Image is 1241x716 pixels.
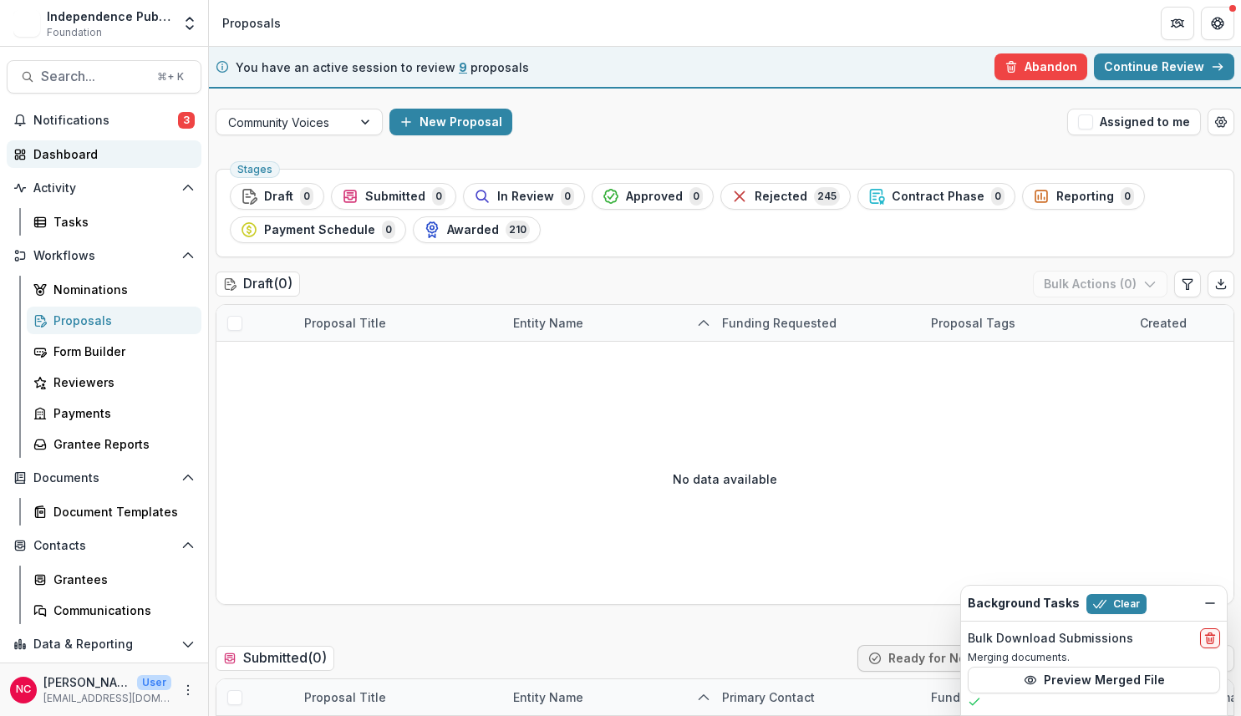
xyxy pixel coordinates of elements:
[53,404,188,422] div: Payments
[712,679,921,715] div: Primary Contact
[561,187,574,206] span: 0
[294,679,503,715] div: Proposal Title
[27,338,201,365] a: Form Builder
[1201,7,1234,40] button: Get Help
[921,688,1055,706] div: Funding Requested
[921,314,1025,332] div: Proposal Tags
[7,107,201,134] button: Notifications3
[1161,7,1194,40] button: Partners
[16,684,31,695] div: Nuala Cabral
[264,190,293,204] span: Draft
[27,208,201,236] a: Tasks
[43,673,130,691] p: [PERSON_NAME]
[230,183,324,210] button: Draft0
[7,465,201,491] button: Open Documents
[497,190,554,204] span: In Review
[968,597,1080,611] h2: Background Tasks
[503,688,593,706] div: Entity Name
[463,183,585,210] button: In Review0
[27,498,201,526] a: Document Templates
[413,216,541,243] button: Awarded210
[697,317,710,330] svg: sorted ascending
[1022,183,1145,210] button: Reporting0
[53,503,188,520] div: Document Templates
[892,190,984,204] span: Contract Phase
[294,305,503,341] div: Proposal Title
[389,109,512,135] button: New Proposal
[43,691,171,706] p: [EMAIL_ADDRESS][DOMAIN_NAME]
[47,8,171,25] div: Independence Public Media Foundation
[7,532,201,559] button: Open Contacts
[53,435,188,453] div: Grantee Reports
[53,281,188,298] div: Nominations
[1130,314,1197,332] div: Created
[216,646,334,670] h2: Submitted ( 0 )
[968,650,1220,665] p: Merging documents.
[7,631,201,658] button: Open Data & Reporting
[592,183,714,210] button: Approved0
[230,216,406,243] button: Payment Schedule0
[33,114,178,128] span: Notifications
[365,190,425,204] span: Submitted
[236,58,529,76] p: You have an active session to review proposals
[178,112,195,129] span: 3
[53,213,188,231] div: Tasks
[1094,53,1234,80] a: Continue Review
[7,175,201,201] button: Open Activity
[33,181,175,196] span: Activity
[13,10,40,37] img: Independence Public Media Foundation
[137,675,171,690] p: User
[697,691,710,704] svg: sorted ascending
[1200,628,1220,648] button: delete
[712,305,921,341] div: Funding Requested
[712,314,847,332] div: Funding Requested
[503,679,712,715] div: Entity Name
[755,190,807,204] span: Rejected
[7,242,201,269] button: Open Workflows
[1208,109,1234,135] button: Open table manager
[814,187,840,206] span: 245
[154,68,187,86] div: ⌘ + K
[991,187,1004,206] span: 0
[27,276,201,303] a: Nominations
[27,597,201,624] a: Communications
[921,305,1130,341] div: Proposal Tags
[33,539,175,553] span: Contacts
[673,470,777,488] p: No data available
[1174,271,1201,297] button: Edit table settings
[300,187,313,206] span: 0
[503,305,712,341] div: Entity Name
[503,314,593,332] div: Entity Name
[53,602,188,619] div: Communications
[506,221,530,239] span: 210
[27,307,201,334] a: Proposals
[712,688,825,706] div: Primary Contact
[33,145,188,163] div: Dashboard
[857,645,1026,672] button: Ready for Next Stage
[53,312,188,329] div: Proposals
[1200,593,1220,613] button: Dismiss
[1067,109,1201,135] button: Assigned to me
[33,471,175,485] span: Documents
[7,140,201,168] a: Dashboard
[294,688,396,706] div: Proposal Title
[237,164,272,175] span: Stages
[720,183,851,210] button: Rejected245
[1121,187,1134,206] span: 0
[626,190,683,204] span: Approved
[857,183,1015,210] button: Contract Phase0
[432,187,445,206] span: 0
[459,60,467,74] span: 9
[53,343,188,360] div: Form Builder
[47,25,102,40] span: Foundation
[331,183,456,210] button: Submitted0
[222,14,281,32] div: Proposals
[27,368,201,396] a: Reviewers
[53,571,188,588] div: Grantees
[1056,190,1114,204] span: Reporting
[216,11,287,35] nav: breadcrumb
